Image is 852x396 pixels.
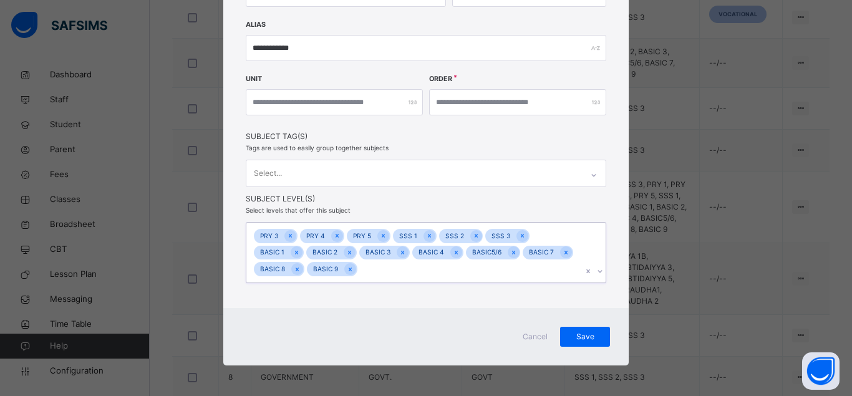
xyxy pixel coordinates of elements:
span: Save [569,331,601,342]
div: BASIC 3 [359,246,397,260]
div: BASIC 2 [306,246,344,260]
span: Select levels that offer this subject [246,206,351,214]
span: Subject Level(s) [246,193,606,205]
div: BASIC 1 [254,246,291,260]
div: SSS 1 [393,229,424,243]
div: SSS 3 [485,229,516,243]
div: PRY 4 [300,229,331,243]
button: Open asap [802,352,840,390]
div: PRY 5 [347,229,377,243]
div: BASIC5/6 [466,246,508,260]
div: SSS 2 [439,229,470,243]
span: Subject Tag(s) [246,131,606,142]
div: PRY 3 [254,229,284,243]
div: BASIC 7 [523,246,560,260]
span: Cancel [520,331,550,342]
span: Tags are used to easily group together subjects [246,144,389,152]
div: BASIC 8 [254,262,291,276]
label: Order [429,74,452,84]
div: BASIC 4 [412,246,450,260]
label: Alias [246,20,266,30]
div: BASIC 9 [307,262,344,276]
label: Unit [246,74,262,84]
div: Select... [254,162,282,185]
